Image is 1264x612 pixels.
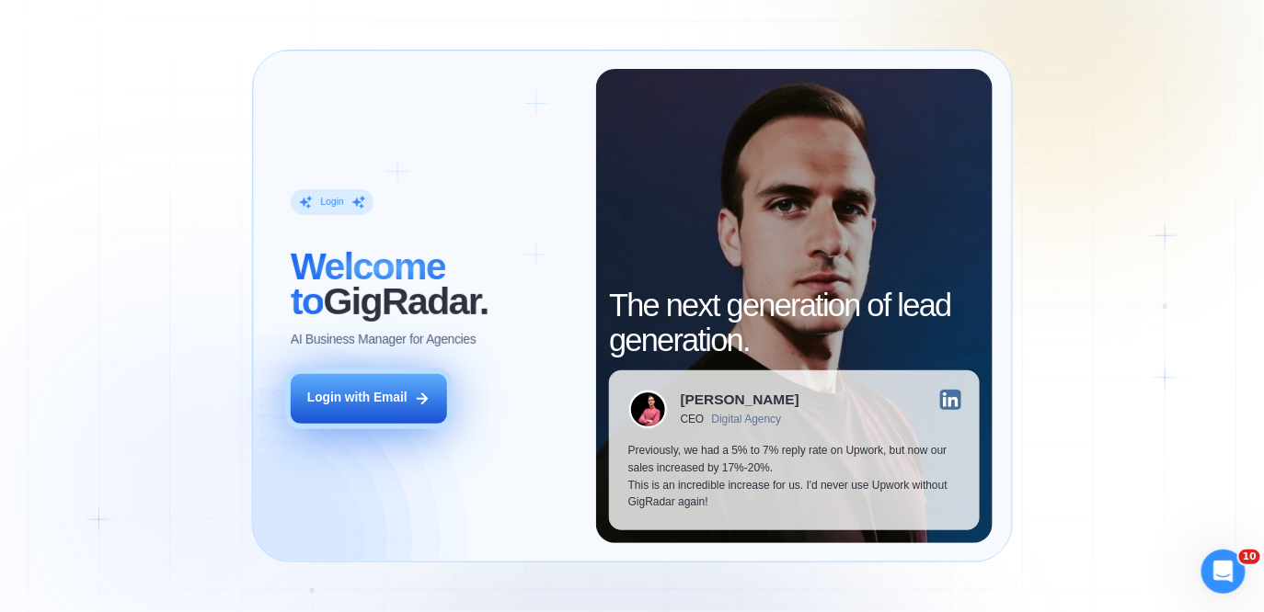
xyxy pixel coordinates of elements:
button: Login with Email [291,374,447,423]
p: Previously, we had a 5% to 7% reply rate on Upwork, but now our sales increased by 17%-20%. This ... [628,442,961,512]
h2: The next generation of lead generation. [609,289,980,358]
div: Login with Email [307,390,408,407]
div: [PERSON_NAME] [681,392,799,406]
span: Welcome to [291,245,445,323]
h2: ‍ GigRadar. [291,250,578,320]
iframe: Intercom live chat [1201,550,1246,594]
div: CEO [681,414,704,426]
span: 10 [1239,550,1260,564]
div: Login [320,196,343,209]
div: Digital Agency [712,414,782,426]
p: AI Business Manager for Agencies [291,332,477,349]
